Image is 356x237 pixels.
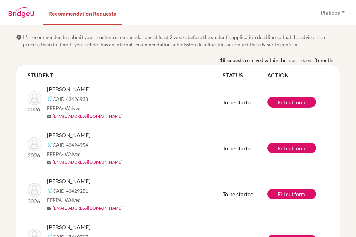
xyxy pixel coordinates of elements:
[43,1,122,25] a: Recommendation Requests
[62,105,81,111] span: - Waived
[223,71,267,79] th: STATUS
[16,34,22,40] span: info
[28,197,41,205] p: 2026
[47,104,81,112] span: FERPA
[47,177,91,185] span: [PERSON_NAME]
[223,99,254,105] span: To be started
[47,223,91,231] span: [PERSON_NAME]
[267,71,328,79] th: ACTION
[28,105,41,113] p: 2026
[223,191,254,197] span: To be started
[225,56,334,64] span: requests received within the most recent 8 months
[28,137,41,151] img: Abraham, Stefano
[53,95,88,103] span: CAID 43426933
[220,56,225,64] b: 18
[8,7,34,18] img: BridgeU logo
[53,187,88,195] span: CAID 43429251
[28,183,41,197] img: Gaetjens-Calixte, Liam
[47,188,53,193] img: Common App logo
[23,33,340,48] span: It’s recommended to submit your teacher recommendations at least 2 weeks before the student’s app...
[267,97,316,108] a: Fill out form
[28,91,41,105] img: Bitar, Zachary
[62,151,81,157] span: - Waived
[53,141,88,149] span: CAID 43424954
[267,143,316,153] a: Fill out form
[47,206,51,211] span: mail
[47,196,81,204] span: FERPA
[53,205,123,211] a: [EMAIL_ADDRESS][DOMAIN_NAME]
[47,160,51,165] span: mail
[28,151,41,159] p: 2026
[47,85,91,93] span: [PERSON_NAME]
[53,159,123,165] a: [EMAIL_ADDRESS][DOMAIN_NAME]
[47,96,53,102] img: Common App logo
[317,6,348,19] button: Philippa
[28,71,223,79] th: STUDENT
[267,189,316,199] a: Fill out form
[47,142,53,148] img: Common App logo
[223,145,254,151] span: To be started
[47,150,81,158] span: FERPA
[53,113,123,119] a: [EMAIL_ADDRESS][DOMAIN_NAME]
[47,131,91,139] span: [PERSON_NAME]
[62,197,81,203] span: - Waived
[47,114,51,119] span: mail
